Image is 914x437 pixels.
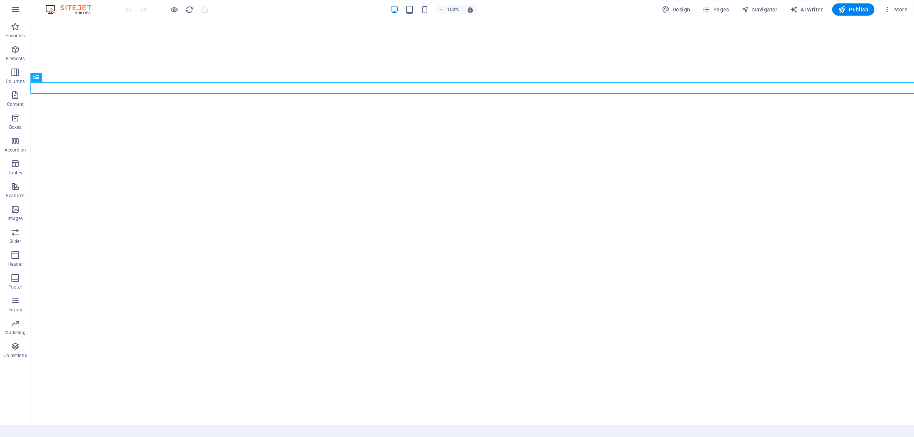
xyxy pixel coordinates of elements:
[832,3,874,16] button: Publish
[6,78,25,85] p: Columns
[3,352,27,359] p: Collections
[169,5,179,14] button: Click here to leave preview mode and continue editing
[738,3,781,16] button: Navigator
[447,5,459,14] h6: 100%
[8,284,22,290] p: Footer
[838,6,868,13] span: Publish
[699,3,732,16] button: Pages
[702,6,729,13] span: Pages
[8,215,23,222] p: Images
[6,193,24,199] p: Features
[185,5,194,14] i: Reload page
[8,307,22,313] p: Forms
[436,5,463,14] button: 100%
[741,6,778,13] span: Navigator
[44,5,101,14] img: Editor Logo
[787,3,826,16] button: AI Writer
[5,147,26,153] p: Accordion
[5,33,25,39] p: Favorites
[9,124,22,130] p: Boxes
[884,6,908,13] span: More
[10,238,21,244] p: Slider
[659,3,693,16] button: Design
[467,6,474,13] i: On resize automatically adjust zoom level to fit chosen device.
[790,6,823,13] span: AI Writer
[5,330,26,336] p: Marketing
[8,261,23,267] p: Header
[662,6,690,13] span: Design
[880,3,911,16] button: More
[8,170,22,176] p: Tables
[185,5,194,14] button: reload
[6,56,25,62] p: Elements
[659,3,693,16] div: Design (Ctrl+Alt+Y)
[7,101,24,107] p: Content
